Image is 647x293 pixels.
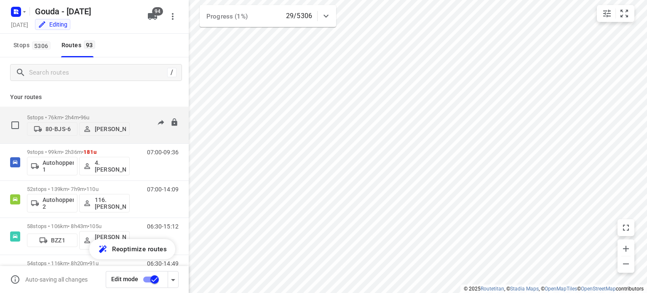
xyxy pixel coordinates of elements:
[79,114,80,121] span: •
[545,286,577,292] a: OpenMapTiles
[7,117,24,134] span: Select
[88,260,89,266] span: •
[38,20,67,29] div: You are currently in edit mode.
[27,186,130,192] p: 52 stops • 139km • 7h9m
[510,286,539,292] a: Stadia Maps
[206,13,248,20] span: Progress (1%)
[79,157,130,175] button: 4. [PERSON_NAME]
[152,114,169,131] button: Send to driver
[13,40,53,51] span: Stops
[61,40,98,51] div: Routes
[147,223,179,230] p: 06:30-15:12
[27,234,78,247] button: BZZ1
[152,7,163,16] span: 94
[27,223,130,229] p: 58 stops • 106km • 8h43m
[79,194,130,212] button: 116.[PERSON_NAME]
[95,159,126,173] p: 4. [PERSON_NAME]
[168,274,178,285] div: Driver app settings
[464,286,644,292] li: © 2025 , © , © © contributors
[27,157,78,175] button: Autohopper 1
[599,5,615,22] button: Map settings
[147,260,179,267] p: 06:30-14:49
[89,223,102,229] span: 105u
[32,41,51,50] span: 5306
[27,114,130,121] p: 5 stops • 76km • 2h4m
[147,149,179,156] p: 07:00-09:36
[95,196,126,210] p: 116.[PERSON_NAME]
[95,126,126,132] p: [PERSON_NAME]
[597,5,634,22] div: small contained button group
[27,149,130,155] p: 9 stops • 99km • 2h36m
[95,234,126,247] p: [PERSON_NAME] (BZZ)
[10,93,179,102] p: Your routes
[43,159,74,173] p: Autohopper 1
[32,5,141,18] h5: Rename
[144,8,161,25] button: 94
[51,237,65,244] p: BZZ1
[27,194,78,212] button: Autohopper 2
[286,11,312,21] p: 29/5306
[167,68,176,77] div: /
[581,286,616,292] a: OpenStreetMap
[170,118,179,128] button: Lock route
[89,239,175,259] button: Reoptimize routes
[88,223,89,229] span: •
[84,40,95,49] span: 93
[481,286,504,292] a: Routetitan
[147,186,179,193] p: 07:00-14:09
[43,196,74,210] p: Autohopper 2
[89,260,98,266] span: 91u
[82,149,83,155] span: •
[86,186,99,192] span: 110u
[27,122,78,136] button: 80-BJS-6
[80,114,89,121] span: 96u
[27,260,130,266] p: 54 stops • 116km • 8h20m
[616,5,633,22] button: Fit zoom
[85,186,86,192] span: •
[79,231,130,250] button: [PERSON_NAME] (BZZ)
[25,276,88,283] p: Auto-saving all changes
[29,66,167,79] input: Search routes
[79,122,130,136] button: [PERSON_NAME]
[8,20,32,30] h5: Project date
[200,5,336,27] div: Progress (1%)29/5306
[111,276,138,282] span: Edit mode
[112,244,167,255] span: Reoptimize routes
[45,126,71,132] p: 80-BJS-6
[83,149,97,155] span: 181u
